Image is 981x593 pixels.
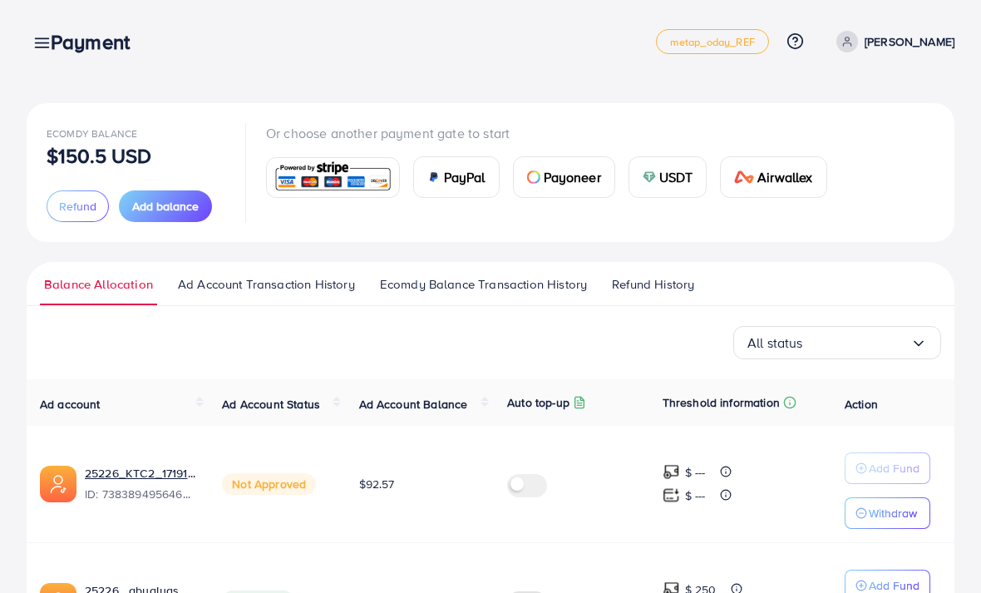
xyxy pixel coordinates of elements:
[830,31,954,52] a: [PERSON_NAME]
[869,503,917,523] p: Withdraw
[47,146,152,166] p: $150.5 USD
[51,30,143,54] h3: Payment
[47,190,109,222] button: Refund
[513,156,615,198] a: cardPayoneer
[663,463,680,481] img: top-up amount
[380,275,587,294] span: Ecomdy Balance Transaction History
[803,330,910,356] input: Search for option
[40,396,101,413] span: Ad account
[720,156,826,198] a: cardAirwallex
[444,167,486,187] span: PayPal
[734,170,754,184] img: card
[869,458,919,478] p: Add Fund
[266,157,400,198] a: card
[643,170,656,184] img: card
[85,465,195,482] a: 25226_KTC2_1719197027716
[47,126,137,141] span: Ecomdy Balance
[507,393,569,413] p: Auto top-up
[659,167,693,187] span: USDT
[85,486,195,502] span: ID: 7383894956466995201
[527,170,540,184] img: card
[865,32,954,52] p: [PERSON_NAME]
[413,156,500,198] a: cardPayPal
[733,326,941,359] div: Search for option
[119,190,212,222] button: Add balance
[359,476,395,492] span: $92.57
[685,486,706,506] p: $ ---
[670,37,755,47] span: metap_oday_REF
[612,275,694,294] span: Refund History
[85,465,195,503] div: <span class='underline'>25226_KTC2_1719197027716</span></br>7383894956466995201
[427,170,441,184] img: card
[757,167,812,187] span: Airwallex
[845,452,930,484] button: Add Fund
[656,29,769,54] a: metap_oday_REF
[178,275,355,294] span: Ad Account Transaction History
[132,198,199,215] span: Add balance
[544,167,601,187] span: Payoneer
[266,123,841,143] p: Or choose another payment gate to start
[845,396,878,413] span: Action
[359,396,468,413] span: Ad Account Balance
[685,462,706,482] p: $ ---
[44,275,153,294] span: Balance Allocation
[222,473,316,495] span: Not Approved
[222,396,320,413] span: Ad Account Status
[40,466,76,502] img: ic-ads-acc.e4c84228.svg
[59,198,96,215] span: Refund
[845,497,930,529] button: Withdraw
[629,156,707,198] a: cardUSDT
[663,487,680,504] img: top-up amount
[747,330,803,356] span: All status
[272,160,394,195] img: card
[663,393,780,413] p: Threshold information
